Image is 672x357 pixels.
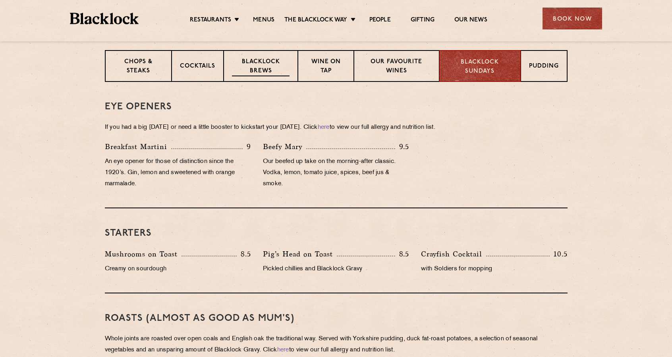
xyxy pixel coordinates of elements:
[105,122,568,133] p: If you had a big [DATE] or need a little booster to kickstart your [DATE]. Click to view our full...
[395,249,409,259] p: 8.5
[411,16,434,25] a: Gifting
[306,58,345,76] p: Wine on Tap
[421,264,567,275] p: with Soldiers for mopping
[263,264,409,275] p: Pickled chillies and Blacklock Gravy
[105,248,182,260] p: Mushrooms on Toast
[454,16,487,25] a: Our News
[550,249,567,259] p: 10.5
[243,142,251,152] p: 9
[421,248,486,260] p: Crayfish Cocktail
[263,248,337,260] p: Pig’s Head on Toast
[105,264,251,275] p: Creamy on sourdough
[180,62,215,72] p: Cocktails
[190,16,231,25] a: Restaurants
[105,334,568,356] p: Whole joints are roasted over open coals and English oak the traditional way. Served with Yorkshi...
[318,124,330,130] a: here
[362,58,431,76] p: Our favourite wines
[529,62,559,72] p: Pudding
[395,142,409,152] p: 9.5
[263,156,409,190] p: Our beefed up take on the morning-after classic. Vodka, lemon, tomato juice, spices, beef jus & s...
[369,16,391,25] a: People
[105,156,251,190] p: An eye opener for those of distinction since the 1920’s. Gin, lemon and sweetened with orange mar...
[284,16,347,25] a: The Blacklock Way
[70,13,139,24] img: BL_Textured_Logo-footer-cropped.svg
[232,58,290,76] p: Blacklock Brews
[105,228,568,239] h3: Starters
[263,141,306,152] p: Beefy Mary
[543,8,602,29] div: Book Now
[105,141,171,152] p: Breakfast Martini
[448,58,512,76] p: Blacklock Sundays
[237,249,251,259] p: 8.5
[114,58,163,76] p: Chops & Steaks
[105,102,568,112] h3: Eye openers
[277,347,289,353] a: here
[105,313,568,324] h3: Roasts (Almost as good as Mum's)
[253,16,274,25] a: Menus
